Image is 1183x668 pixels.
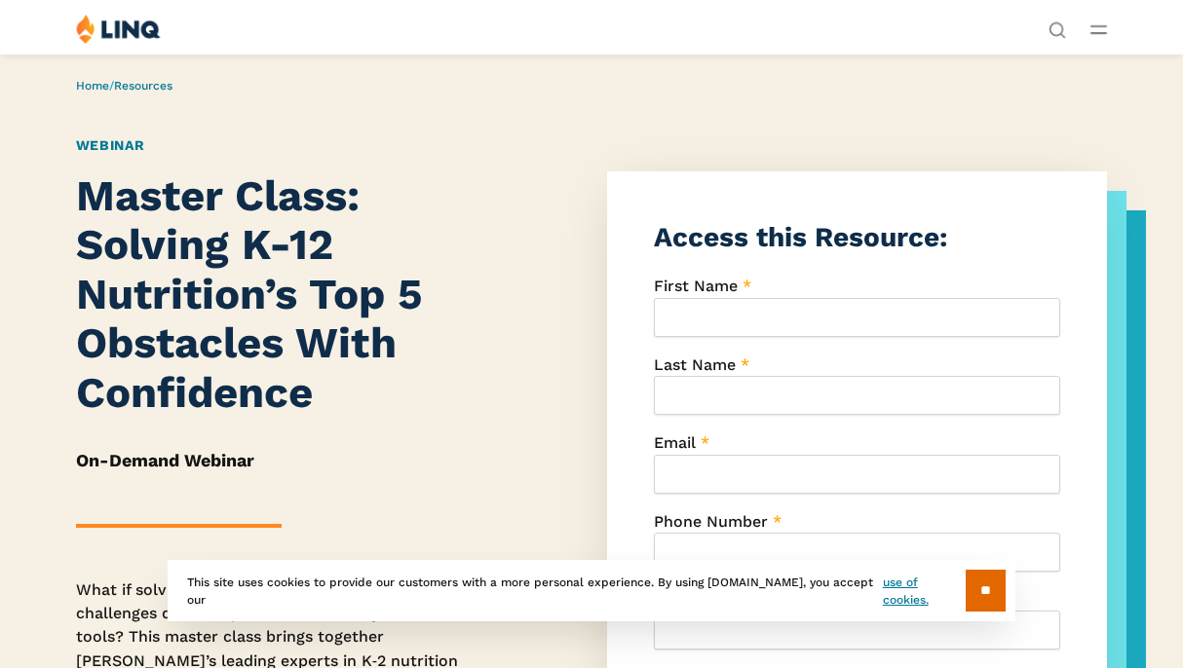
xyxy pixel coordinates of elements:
a: use of cookies. [883,574,966,609]
nav: Utility Navigation [1049,14,1066,37]
div: This site uses cookies to provide our customers with a more personal experience. By using [DOMAIN... [168,560,1015,621]
h1: Master Class: Solving K-12 Nutrition’s Top 5 Obstacles With Confidence [76,171,488,417]
span: First Name [654,277,738,295]
a: Webinar [76,137,145,153]
button: Open Search Bar [1049,19,1066,37]
button: Open Main Menu [1090,19,1107,40]
strong: Access this Resource: [654,221,947,253]
h5: On-Demand Webinar [76,447,488,473]
span: Phone Number [654,512,768,531]
span: Last Name [654,355,736,374]
a: Resources [114,79,172,93]
img: LINQ | K‑12 Software [76,14,161,44]
a: Home [76,79,109,93]
span: Email [654,433,696,452]
span: / [76,79,172,93]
